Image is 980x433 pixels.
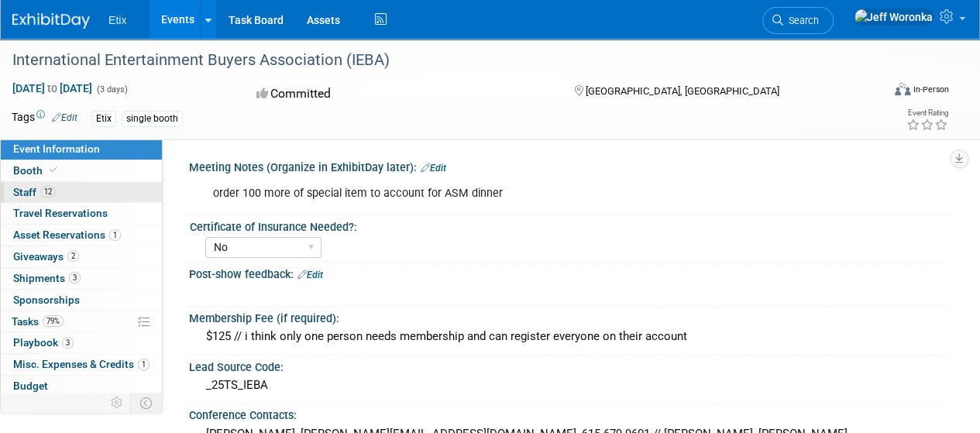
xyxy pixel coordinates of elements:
div: Membership Fee (if required): [189,307,949,326]
div: Etix [91,111,116,127]
span: 79% [43,315,64,327]
span: Travel Reservations [13,207,108,219]
span: to [45,82,60,95]
div: Committed [252,81,548,108]
div: Lead Source Code: [189,356,949,375]
a: Event Information [1,139,162,160]
span: 12 [40,186,56,198]
a: Shipments3 [1,268,162,289]
span: 3 [62,337,74,349]
span: Tasks [12,315,64,328]
div: _25TS_IEBA [201,373,937,397]
span: Search [783,15,819,26]
span: Sponsorships [13,294,80,306]
a: Misc. Expenses & Credits1 [1,354,162,375]
div: Conference Contacts: [189,404,949,423]
a: Search [762,7,834,34]
div: single booth [122,111,183,127]
a: Travel Reservations [1,203,162,224]
a: Budget [1,376,162,397]
span: 1 [109,229,121,241]
div: In-Person [913,84,949,95]
span: Booth [13,164,60,177]
span: Event Information [13,143,100,155]
img: Jeff Woronka [854,9,934,26]
div: Post-show feedback: [189,263,949,283]
div: International Entertainment Buyers Association (IEBA) [7,46,869,74]
span: Budget [13,380,48,392]
i: Booth reservation complete [50,166,57,174]
span: Playbook [13,336,74,349]
div: Meeting Notes (Organize in ExhibitDay later): [189,156,949,176]
span: 1 [138,359,150,370]
span: (3 days) [95,84,128,95]
span: [GEOGRAPHIC_DATA], [GEOGRAPHIC_DATA] [585,85,779,97]
a: Staff12 [1,182,162,203]
td: Personalize Event Tab Strip [104,393,131,413]
div: Certificate of Insurance Needed?: [190,215,942,235]
a: Playbook3 [1,332,162,353]
span: 2 [67,250,79,262]
span: [DATE] [DATE] [12,81,93,95]
span: Etix [108,14,126,26]
span: Misc. Expenses & Credits [13,358,150,370]
a: Edit [297,270,323,280]
span: Staff [13,186,56,198]
div: order 100 more of special item to account for ASM dinner [202,178,799,209]
div: Event Rating [906,109,948,117]
a: Sponsorships [1,290,162,311]
span: 3 [69,272,81,284]
span: Giveaways [13,250,79,263]
td: Tags [12,109,77,127]
img: Format-Inperson.png [895,83,910,95]
a: Tasks79% [1,311,162,332]
a: Booth [1,160,162,181]
span: Asset Reservations [13,229,121,241]
a: Edit [52,112,77,123]
span: Shipments [13,272,81,284]
a: Giveaways2 [1,246,162,267]
a: Asset Reservations1 [1,225,162,246]
div: $125 // i think only one person needs membership and can register everyone on their account [201,325,937,349]
img: ExhibitDay [12,13,90,29]
a: Edit [421,163,446,174]
div: Event Format [812,81,949,104]
td: Toggle Event Tabs [131,393,163,413]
